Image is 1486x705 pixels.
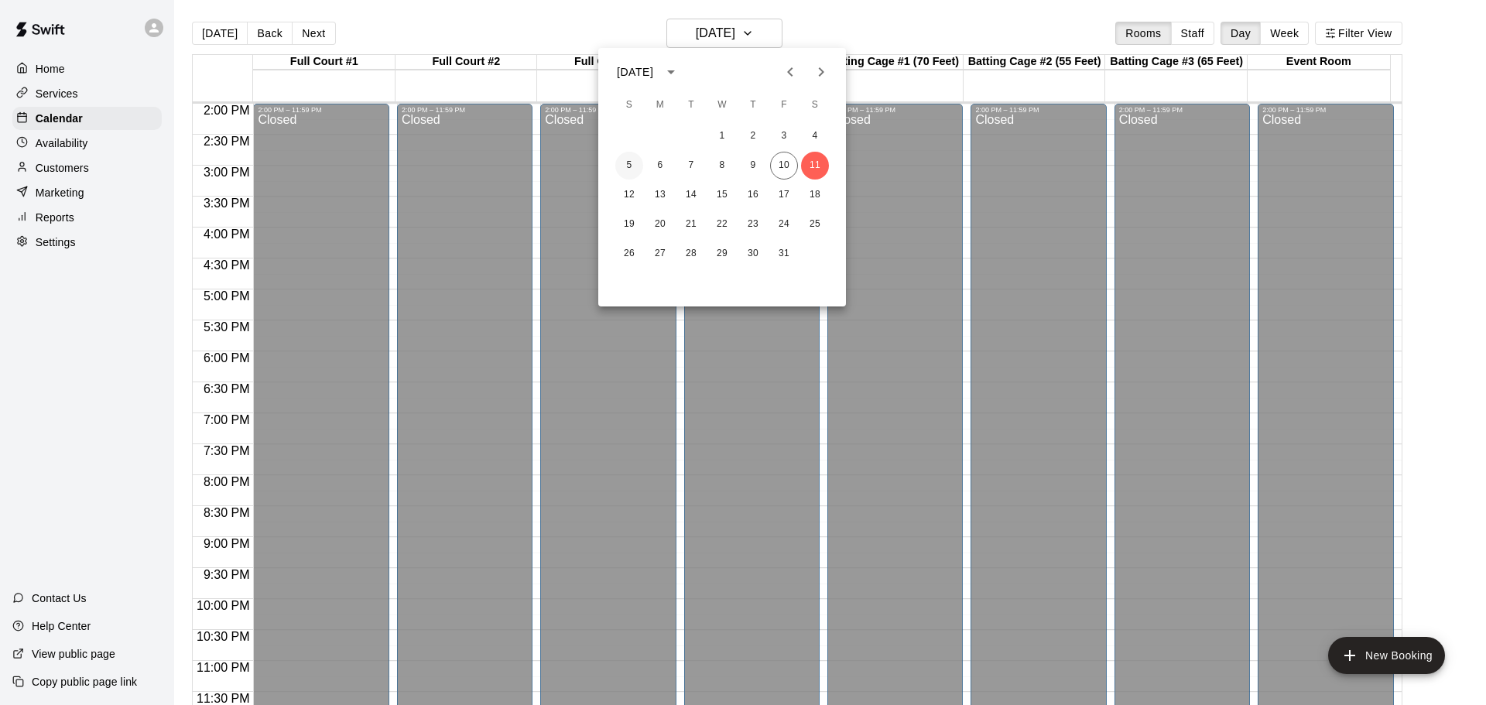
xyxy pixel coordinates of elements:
[770,152,798,180] button: 10
[646,240,674,268] button: 27
[801,210,829,238] button: 25
[615,152,643,180] button: 5
[806,56,837,87] button: Next month
[615,90,643,121] span: Sunday
[646,210,674,238] button: 20
[801,181,829,209] button: 18
[801,90,829,121] span: Saturday
[801,152,829,180] button: 11
[770,122,798,150] button: 3
[708,181,736,209] button: 15
[739,90,767,121] span: Thursday
[739,152,767,180] button: 9
[677,90,705,121] span: Tuesday
[615,181,643,209] button: 12
[739,210,767,238] button: 23
[801,122,829,150] button: 4
[677,210,705,238] button: 21
[677,181,705,209] button: 14
[708,210,736,238] button: 22
[708,90,736,121] span: Wednesday
[617,64,653,80] div: [DATE]
[770,181,798,209] button: 17
[677,152,705,180] button: 7
[658,59,684,85] button: calendar view is open, switch to year view
[770,210,798,238] button: 24
[708,122,736,150] button: 1
[646,152,674,180] button: 6
[739,240,767,268] button: 30
[739,122,767,150] button: 2
[615,210,643,238] button: 19
[775,56,806,87] button: Previous month
[708,152,736,180] button: 8
[708,240,736,268] button: 29
[646,181,674,209] button: 13
[646,90,674,121] span: Monday
[770,240,798,268] button: 31
[739,181,767,209] button: 16
[677,240,705,268] button: 28
[615,240,643,268] button: 26
[770,90,798,121] span: Friday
